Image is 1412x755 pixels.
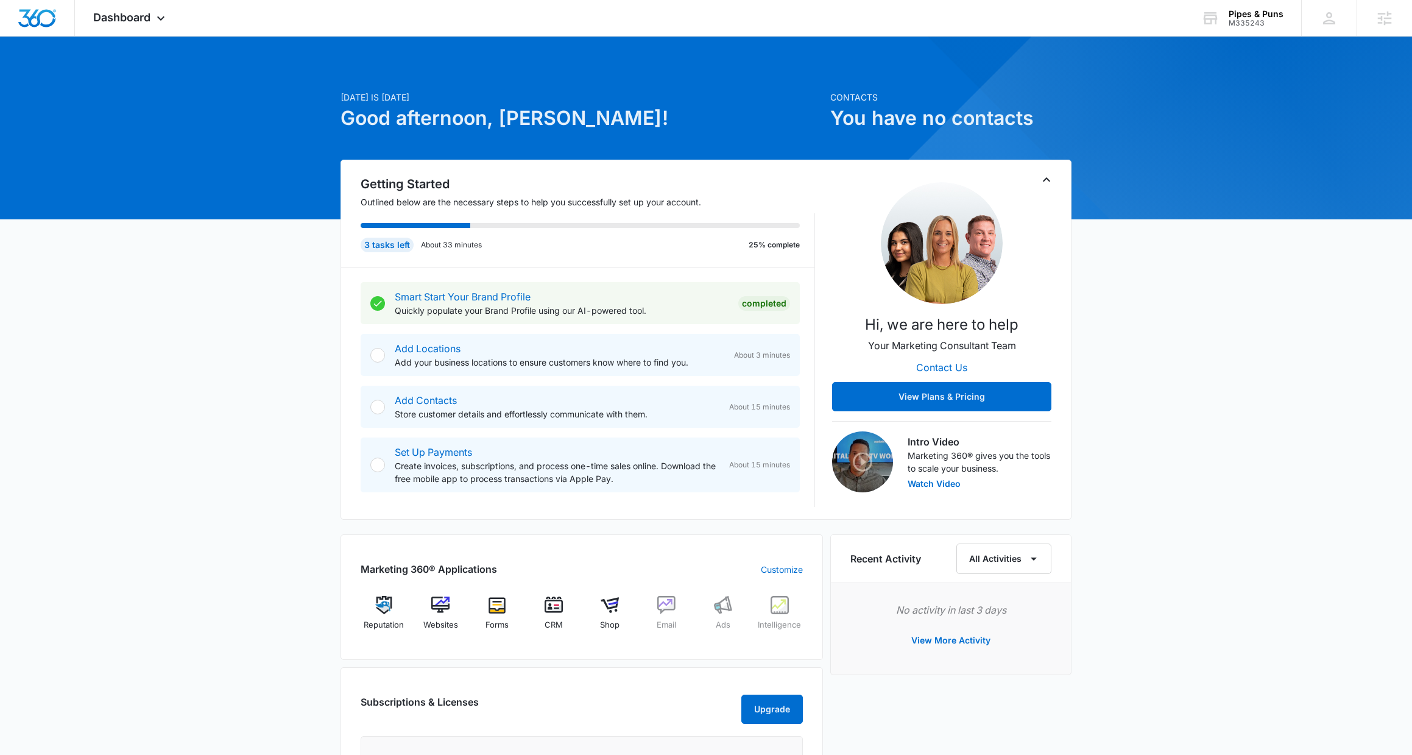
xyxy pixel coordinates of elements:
h3: Intro Video [908,434,1051,449]
h2: Marketing 360® Applications [361,562,497,576]
p: Quickly populate your Brand Profile using our AI-powered tool. [395,304,729,317]
p: Contacts [830,91,1071,104]
span: Shop [600,619,620,631]
p: [DATE] is [DATE] [341,91,823,104]
a: Email [643,596,690,640]
a: Intelligence [756,596,803,640]
a: Add Contacts [395,394,457,406]
button: Contact Us [904,353,980,382]
button: Toggle Collapse [1039,172,1054,187]
p: No activity in last 3 days [850,603,1051,617]
span: About 3 minutes [734,350,790,361]
button: View Plans & Pricing [832,382,1051,411]
span: Reputation [364,619,404,631]
img: Intro Video [832,431,893,492]
a: Shop [587,596,634,640]
span: Intelligence [758,619,801,631]
p: Your Marketing Consultant Team [868,338,1016,353]
p: Store customer details and effortlessly communicate with them. [395,408,719,420]
span: Ads [716,619,730,631]
a: Customize [761,563,803,576]
a: Add Locations [395,342,461,355]
p: 25% complete [749,239,800,250]
a: Ads [700,596,747,640]
button: View More Activity [899,626,1003,655]
span: Websites [423,619,458,631]
div: account id [1229,19,1283,27]
span: CRM [545,619,563,631]
h1: Good afternoon, [PERSON_NAME]! [341,104,823,133]
a: Forms [474,596,521,640]
a: Websites [417,596,464,640]
p: Create invoices, subscriptions, and process one-time sales online. Download the free mobile app t... [395,459,719,485]
p: Outlined below are the necessary steps to help you successfully set up your account. [361,196,815,208]
p: Marketing 360® gives you the tools to scale your business. [908,449,1051,475]
div: 3 tasks left [361,238,414,252]
span: Dashboard [93,11,150,24]
div: account name [1229,9,1283,19]
span: Forms [485,619,509,631]
span: About 15 minutes [729,402,790,413]
a: Smart Start Your Brand Profile [395,291,531,303]
button: Watch Video [908,480,961,488]
p: About 33 minutes [421,239,482,250]
a: Reputation [361,596,408,640]
button: Upgrade [741,695,803,724]
p: Hi, we are here to help [865,314,1018,336]
h6: Recent Activity [850,551,921,566]
a: CRM [530,596,577,640]
p: Add your business locations to ensure customers know where to find you. [395,356,724,369]
h1: You have no contacts [830,104,1071,133]
span: About 15 minutes [729,459,790,470]
div: Completed [738,296,790,311]
button: All Activities [956,544,1051,574]
h2: Subscriptions & Licenses [361,695,479,719]
a: Set Up Payments [395,446,472,458]
span: Email [657,619,676,631]
h2: Getting Started [361,175,815,193]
